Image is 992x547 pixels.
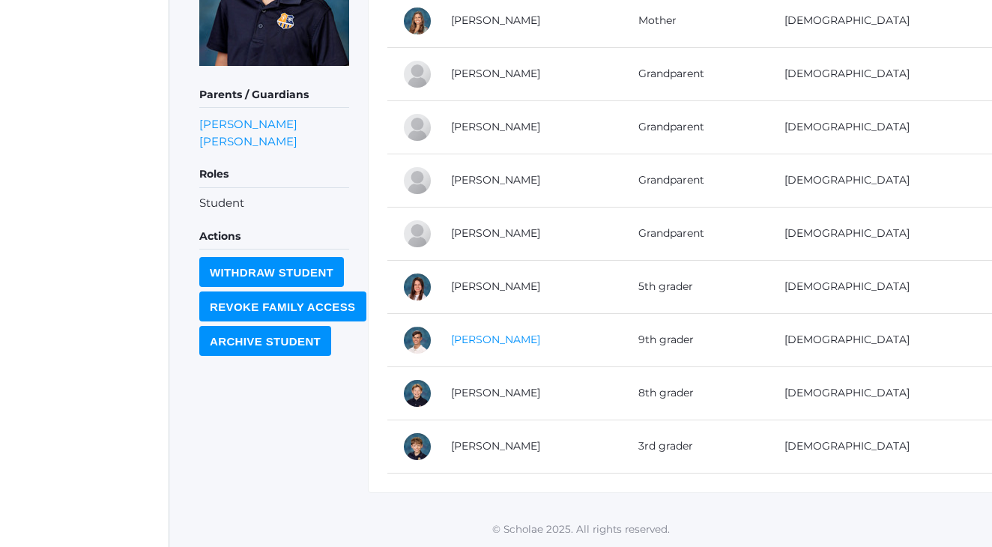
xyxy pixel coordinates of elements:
[199,82,349,108] h5: Parents / Guardians
[451,173,540,187] a: [PERSON_NAME]
[623,100,770,154] td: Grandparent
[623,260,770,313] td: 5th grader
[451,386,540,399] a: [PERSON_NAME]
[451,120,540,133] a: [PERSON_NAME]
[451,226,540,240] a: [PERSON_NAME]
[199,257,344,287] input: Withdraw Student
[402,166,432,196] div: Rob Hilgerman
[623,207,770,260] td: Grandparent
[199,133,297,150] a: [PERSON_NAME]
[623,47,770,100] td: Grandparent
[451,67,540,80] a: [PERSON_NAME]
[199,224,349,250] h5: Actions
[402,219,432,249] div: Deborah Hilgerman
[199,115,297,133] a: [PERSON_NAME]
[451,333,540,346] a: [PERSON_NAME]
[199,291,366,321] input: Revoke Family Access
[402,112,432,142] div: Debbie Carpenter
[623,366,770,420] td: 8th grader
[402,325,432,355] div: Levi Carpenter
[199,162,349,187] h5: Roles
[451,279,540,293] a: [PERSON_NAME]
[402,272,432,302] div: Grace Carpenter
[199,326,331,356] input: Archive Student
[402,432,432,462] div: Caleb Carpenter
[402,6,432,36] div: Lindsey Carpenter
[199,195,349,212] li: Student
[402,59,432,89] div: Tim Carpenter
[451,13,540,27] a: [PERSON_NAME]
[402,378,432,408] div: Judah Carpenter
[169,522,992,537] p: © Scholae 2025. All rights reserved.
[623,154,770,207] td: Grandparent
[623,420,770,473] td: 3rd grader
[623,313,770,366] td: 9th grader
[451,439,540,453] a: [PERSON_NAME]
